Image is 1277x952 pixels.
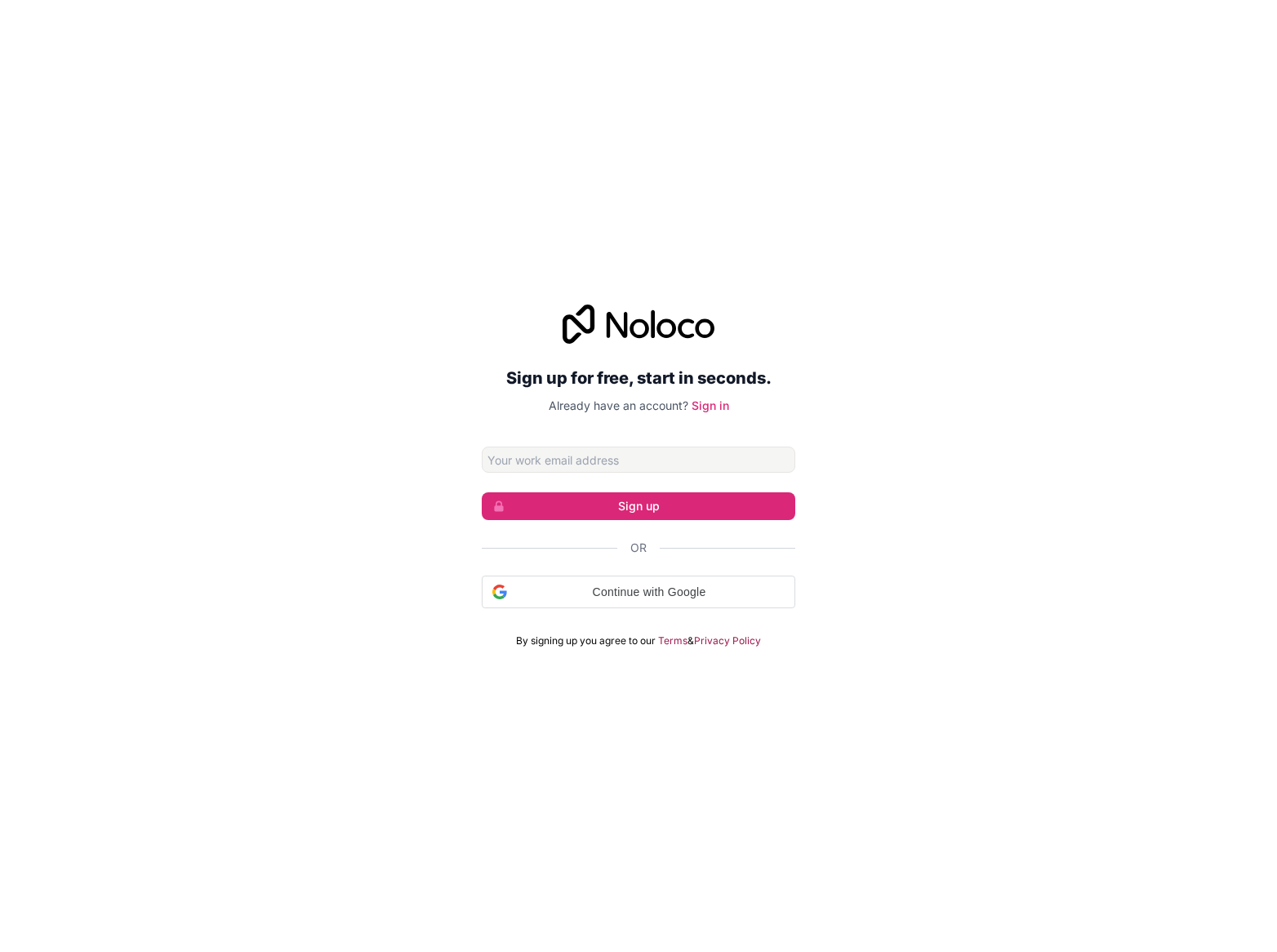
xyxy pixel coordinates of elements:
[630,540,647,556] span: Or
[658,634,687,647] a: Terms
[692,398,729,412] a: Sign in
[516,634,656,647] span: By signing up you agree to our
[482,492,795,520] button: Sign up
[482,576,795,608] div: Continue with Google
[514,584,785,601] span: Continue with Google
[687,634,694,647] span: &
[549,398,688,412] span: Already have an account?
[694,634,761,647] a: Privacy Policy
[482,447,795,473] input: Email address
[482,363,795,393] h2: Sign up for free, start in seconds.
